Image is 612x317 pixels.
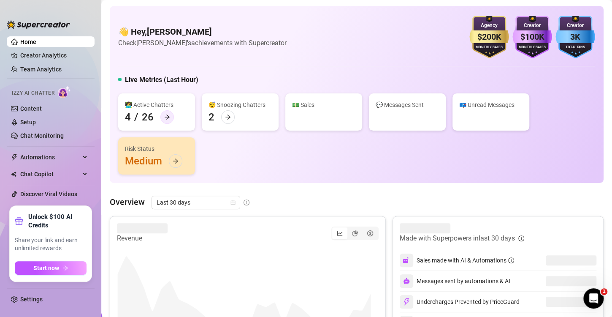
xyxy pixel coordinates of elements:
[518,235,524,241] span: info-circle
[15,261,87,275] button: Start nowarrow-right
[20,49,88,62] a: Creator Analytics
[125,100,188,109] div: 👩‍💻 Active Chatters
[20,296,43,303] a: Settings
[20,150,80,164] span: Automations
[117,233,168,243] article: Revenue
[512,30,552,44] div: $100K
[469,45,509,50] div: Monthly Sales
[555,30,595,44] div: 3K
[125,110,131,124] div: 4
[400,233,515,243] article: Made with Superpowers in last 30 days
[20,119,36,126] a: Setup
[583,288,604,309] iframe: Intercom live chat
[400,295,520,309] div: Undercharges Prevented by PriceGuard
[62,265,68,271] span: arrow-right
[337,230,343,236] span: line-chart
[12,89,54,97] span: Izzy AI Chatter
[15,217,23,225] span: gift
[33,265,59,271] span: Start now
[28,213,87,230] strong: Unlock $100 AI Credits
[555,16,595,58] img: blue-badge-DgoSNQY1.svg
[512,22,552,30] div: Creator
[11,154,18,161] span: thunderbolt
[469,22,509,30] div: Agency
[292,100,355,109] div: 💵 Sales
[15,236,87,253] span: Share your link and earn unlimited rewards
[118,26,287,38] h4: 👋 Hey, [PERSON_NAME]
[7,20,70,29] img: logo-BBDzfeDw.svg
[110,196,145,208] article: Overview
[20,167,80,181] span: Chat Copilot
[417,256,514,265] div: Sales made with AI & Automations
[376,100,439,109] div: 💬 Messages Sent
[400,274,510,288] div: Messages sent by automations & AI
[403,278,410,284] img: svg%3e
[125,75,198,85] h5: Live Metrics (Last Hour)
[512,16,552,58] img: purple-badge-B9DA21FR.svg
[164,114,170,120] span: arrow-right
[230,200,236,205] span: calendar
[403,298,410,306] img: svg%3e
[244,199,249,205] span: info-circle
[601,288,607,295] span: 1
[209,100,272,109] div: 😴 Snoozing Chatters
[173,158,179,164] span: arrow-right
[11,171,16,177] img: Chat Copilot
[508,257,514,263] span: info-circle
[555,22,595,30] div: Creator
[20,66,62,73] a: Team Analytics
[367,230,373,236] span: dollar-circle
[125,144,188,153] div: Risk Status
[20,38,36,45] a: Home
[469,16,509,58] img: gold-badge-CigiZidd.svg
[20,132,64,139] a: Chat Monitoring
[555,45,595,50] div: Total Fans
[209,110,214,124] div: 2
[469,30,509,44] div: $200K
[118,38,287,48] article: Check [PERSON_NAME]'s achievements with Supercreator
[58,86,71,98] img: AI Chatter
[403,257,410,264] img: svg%3e
[459,100,523,109] div: 📪 Unread Messages
[331,227,379,240] div: segmented control
[225,114,231,120] span: arrow-right
[20,191,77,197] a: Discover Viral Videos
[512,45,552,50] div: Monthly Sales
[157,196,235,209] span: Last 30 days
[352,230,358,236] span: pie-chart
[142,110,154,124] div: 26
[20,105,42,112] a: Content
